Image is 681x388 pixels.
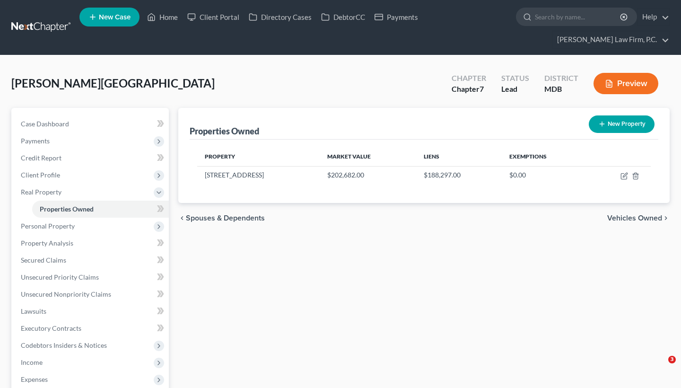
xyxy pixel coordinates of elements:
[21,256,66,264] span: Secured Claims
[452,84,486,95] div: Chapter
[370,9,423,26] a: Payments
[21,222,75,230] span: Personal Property
[13,320,169,337] a: Executory Contracts
[589,115,655,133] button: New Property
[662,214,670,222] i: chevron_right
[452,73,486,84] div: Chapter
[142,9,183,26] a: Home
[649,356,672,379] iframe: Intercom live chat
[416,147,502,166] th: Liens
[535,8,621,26] input: Search by name...
[186,214,265,222] span: Spouses & Dependents
[40,205,94,213] span: Properties Owned
[607,214,662,222] span: Vehicles Owned
[416,166,502,184] td: $188,297.00
[544,84,578,95] div: MDB
[21,239,73,247] span: Property Analysis
[21,137,50,145] span: Payments
[21,307,46,315] span: Lawsuits
[607,214,670,222] button: Vehicles Owned chevron_right
[544,73,578,84] div: District
[21,171,60,179] span: Client Profile
[21,341,107,349] span: Codebtors Insiders & Notices
[13,115,169,132] a: Case Dashboard
[21,358,43,366] span: Income
[11,76,215,90] span: [PERSON_NAME][GEOGRAPHIC_DATA]
[21,375,48,383] span: Expenses
[21,290,111,298] span: Unsecured Nonpriority Claims
[668,356,676,363] span: 3
[594,73,658,94] button: Preview
[502,166,588,184] td: $0.00
[13,269,169,286] a: Unsecured Priority Claims
[183,9,244,26] a: Client Portal
[178,214,186,222] i: chevron_left
[197,147,320,166] th: Property
[13,235,169,252] a: Property Analysis
[320,147,416,166] th: Market Value
[13,303,169,320] a: Lawsuits
[244,9,316,26] a: Directory Cases
[316,9,370,26] a: DebtorCC
[13,252,169,269] a: Secured Claims
[21,154,61,162] span: Credit Report
[480,84,484,93] span: 7
[32,201,169,218] a: Properties Owned
[637,9,669,26] a: Help
[178,214,265,222] button: chevron_left Spouses & Dependents
[13,286,169,303] a: Unsecured Nonpriority Claims
[501,84,529,95] div: Lead
[21,188,61,196] span: Real Property
[99,14,131,21] span: New Case
[197,166,320,184] td: [STREET_ADDRESS]
[13,150,169,167] a: Credit Report
[21,120,69,128] span: Case Dashboard
[320,166,416,184] td: $202,682.00
[502,147,588,166] th: Exemptions
[21,324,81,332] span: Executory Contracts
[501,73,529,84] div: Status
[190,125,259,137] div: Properties Owned
[21,273,99,281] span: Unsecured Priority Claims
[552,31,669,48] a: [PERSON_NAME] Law Firm, P.C.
